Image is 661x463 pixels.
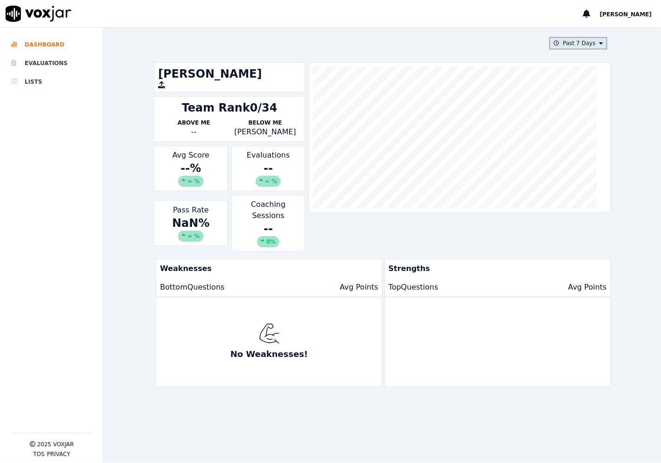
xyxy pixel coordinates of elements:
img: voxjar logo [6,6,72,22]
button: [PERSON_NAME] [600,8,661,20]
div: 0% [257,236,279,247]
button: Privacy [47,450,70,458]
p: Weaknesses [156,259,378,278]
button: TOS [33,450,44,458]
div: -- [158,126,229,138]
button: Past 7 Days [549,37,607,49]
div: NaN % [158,216,223,242]
p: Below Me [230,119,301,126]
div: Evaluations [231,146,305,191]
p: Avg Points [340,282,378,293]
p: Above Me [158,119,229,126]
img: muscle [259,323,280,344]
p: Top Questions [389,282,438,293]
div: ∞ % [178,176,203,187]
div: Team Rank 0/34 [182,100,278,115]
div: Avg Score [154,146,227,191]
div: ∞ % [256,176,281,187]
a: Evaluations [11,54,92,73]
div: -- [236,161,301,187]
div: Coaching Sessions [231,195,305,251]
p: [PERSON_NAME] [230,126,301,138]
p: Strengths [385,259,607,278]
div: -- [236,221,301,247]
div: ∞ % [178,231,203,242]
a: Lists [11,73,92,91]
span: [PERSON_NAME] [600,11,652,18]
a: Dashboard [11,35,92,54]
h1: [PERSON_NAME] [158,66,301,81]
p: Bottom Questions [160,282,225,293]
div: -- % [158,161,223,187]
p: No Weaknesses! [231,348,308,361]
div: Pass Rate [154,200,227,246]
p: Avg Points [568,282,607,293]
p: 2025 Voxjar [37,441,74,448]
